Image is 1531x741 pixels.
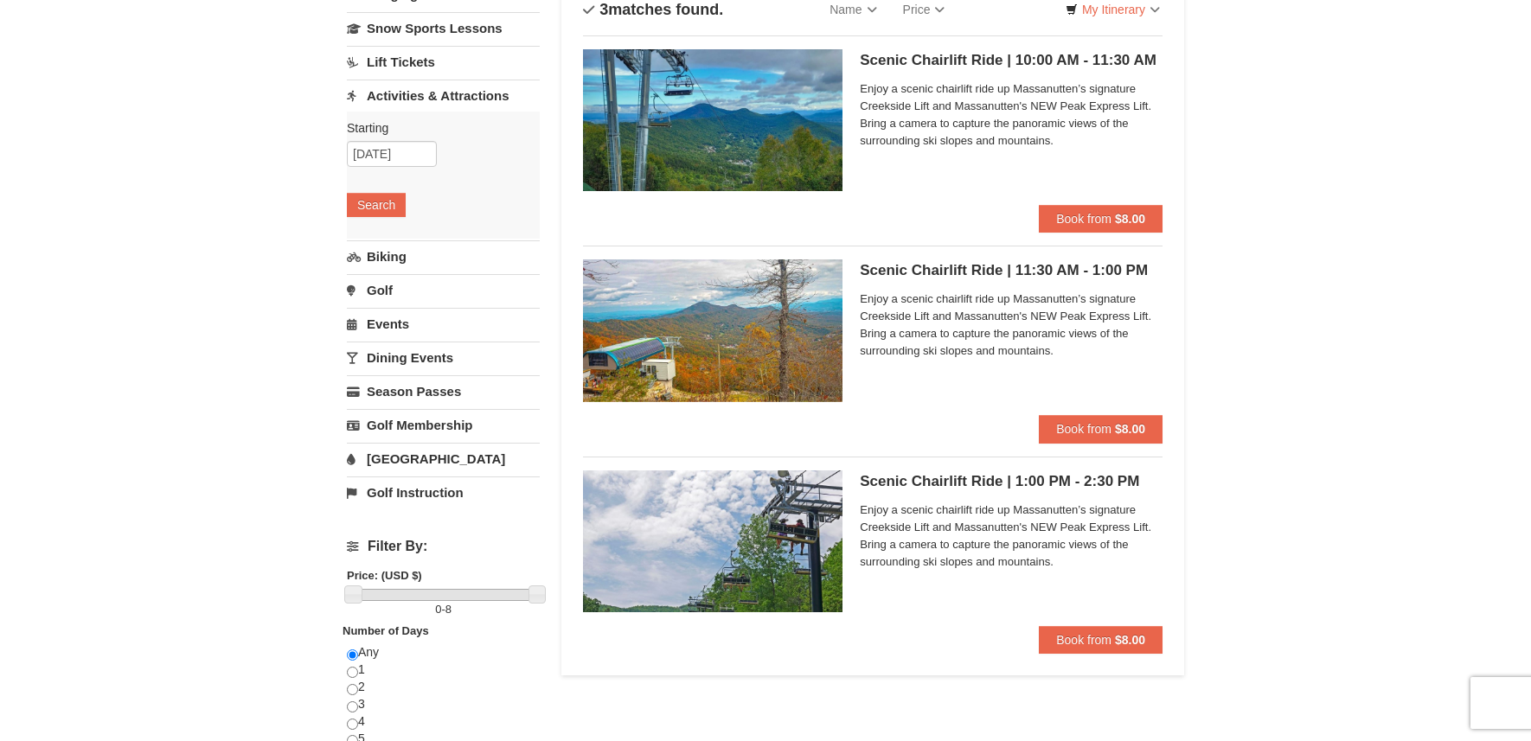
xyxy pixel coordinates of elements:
[347,12,540,44] a: Snow Sports Lessons
[347,539,540,554] h4: Filter By:
[435,603,441,616] span: 0
[860,501,1163,571] span: Enjoy a scenic chairlift ride up Massanutten’s signature Creekside Lift and Massanutten's NEW Pea...
[1115,422,1145,436] strong: $8.00
[347,569,422,582] strong: Price: (USD $)
[347,476,540,508] a: Golf Instruction
[583,259,842,401] img: 24896431-13-a88f1aaf.jpg
[347,443,540,475] a: [GEOGRAPHIC_DATA]
[583,1,723,18] h4: matches found.
[860,52,1163,69] h5: Scenic Chairlift Ride | 10:00 AM - 11:30 AM
[1115,633,1145,647] strong: $8.00
[860,262,1163,279] h5: Scenic Chairlift Ride | 11:30 AM - 1:00 PM
[1115,212,1145,226] strong: $8.00
[860,291,1163,360] span: Enjoy a scenic chairlift ride up Massanutten’s signature Creekside Lift and Massanutten's NEW Pea...
[860,80,1163,150] span: Enjoy a scenic chairlift ride up Massanutten’s signature Creekside Lift and Massanutten's NEW Pea...
[347,409,540,441] a: Golf Membership
[860,473,1163,490] h5: Scenic Chairlift Ride | 1:00 PM - 2:30 PM
[347,119,527,137] label: Starting
[445,603,452,616] span: 8
[347,193,406,217] button: Search
[347,274,540,306] a: Golf
[347,80,540,112] a: Activities & Attractions
[1056,422,1111,436] span: Book from
[1056,212,1111,226] span: Book from
[347,601,540,618] label: -
[1056,633,1111,647] span: Book from
[347,46,540,78] a: Lift Tickets
[1039,205,1163,233] button: Book from $8.00
[347,375,540,407] a: Season Passes
[583,470,842,612] img: 24896431-9-664d1467.jpg
[1039,626,1163,654] button: Book from $8.00
[347,342,540,374] a: Dining Events
[343,624,429,637] strong: Number of Days
[347,308,540,340] a: Events
[1039,415,1163,443] button: Book from $8.00
[347,240,540,272] a: Biking
[583,49,842,191] img: 24896431-1-a2e2611b.jpg
[599,1,608,18] span: 3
